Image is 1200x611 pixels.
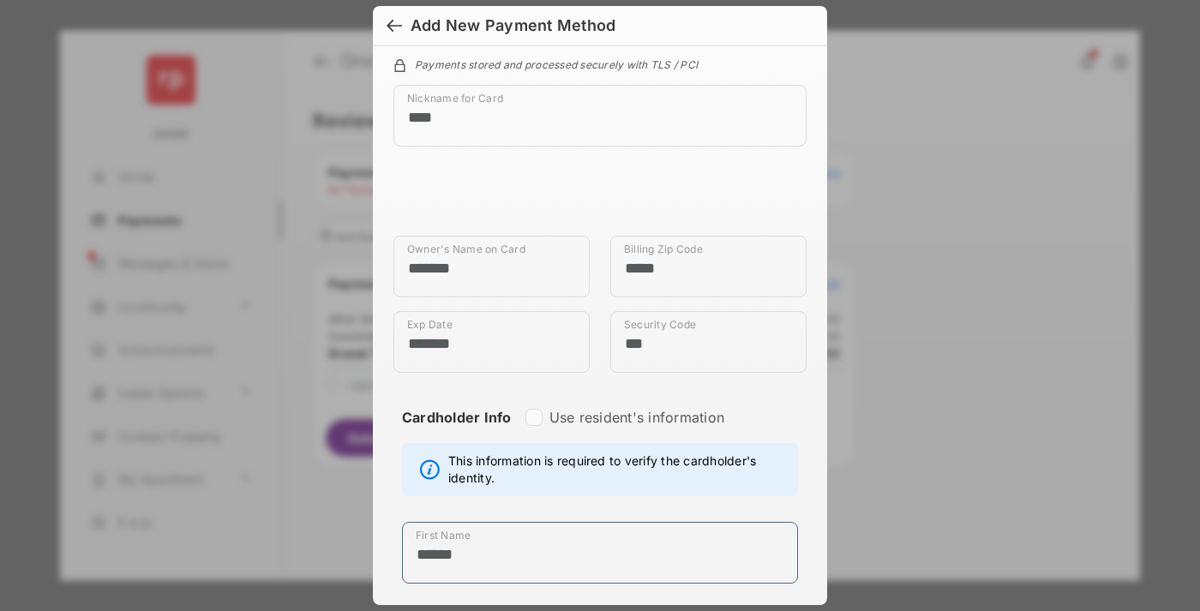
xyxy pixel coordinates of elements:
iframe: Credit card field [393,160,807,236]
strong: Cardholder Info [402,409,512,457]
div: Payments stored and processed securely with TLS / PCI [393,56,807,71]
div: Add New Payment Method [411,16,615,35]
span: This information is required to verify the cardholder's identity. [448,452,789,487]
label: Use resident's information [549,409,724,426]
